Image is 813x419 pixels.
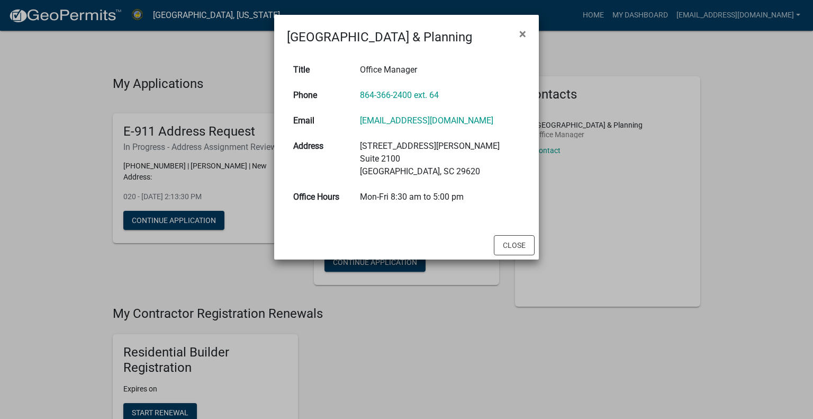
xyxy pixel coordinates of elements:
[354,57,526,83] td: Office Manager
[360,191,520,203] div: Mon-Fri 8:30 am to 5:00 pm
[494,235,535,255] button: Close
[287,133,354,184] th: Address
[287,28,472,47] h4: [GEOGRAPHIC_DATA] & Planning
[287,57,354,83] th: Title
[287,108,354,133] th: Email
[287,184,354,210] th: Office Hours
[511,19,535,49] button: Close
[360,115,493,126] a: [EMAIL_ADDRESS][DOMAIN_NAME]
[287,83,354,108] th: Phone
[519,26,526,41] span: ×
[354,133,526,184] td: [STREET_ADDRESS][PERSON_NAME] Suite 2100 [GEOGRAPHIC_DATA], SC 29620
[360,90,439,100] a: 864-366-2400 ext. 64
